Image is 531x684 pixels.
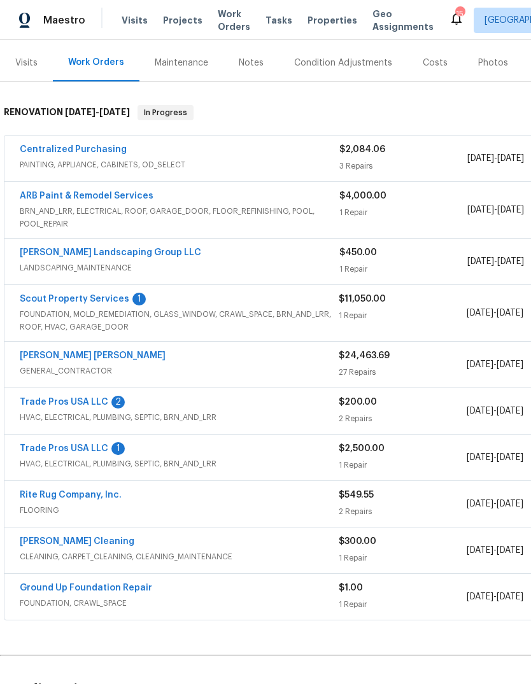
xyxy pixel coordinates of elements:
div: Condition Adjustments [294,57,392,69]
span: - [467,544,523,557]
span: [DATE] [99,108,130,116]
span: Properties [308,14,357,27]
span: - [467,307,523,319]
span: $450.00 [339,248,377,257]
span: - [467,152,524,165]
span: Geo Assignments [372,8,434,33]
span: [DATE] [467,499,493,508]
span: [DATE] [467,592,493,601]
div: Visits [15,57,38,69]
span: $2,500.00 [339,444,385,453]
span: [DATE] [467,257,494,266]
span: [DATE] [65,108,96,116]
div: 1 Repair [339,598,466,611]
span: HVAC, ELECTRICAL, PLUMBING, SEPTIC, BRN_AND_LRR [20,457,339,470]
span: [DATE] [497,499,523,508]
span: LANDSCAPING_MAINTENANCE [20,262,339,274]
span: $2,084.06 [339,145,385,154]
div: Costs [423,57,448,69]
a: Scout Property Services [20,295,129,304]
span: FOUNDATION, MOLD_REMEDIATION, GLASS_WINDOW, CRAWL_SPACE, BRN_AND_LRR, ROOF, HVAC, GARAGE_DOOR [20,308,339,333]
a: [PERSON_NAME] Cleaning [20,537,134,546]
span: $11,050.00 [339,295,386,304]
span: [DATE] [497,546,523,555]
div: 1 [111,442,125,455]
span: [DATE] [497,309,523,318]
div: Work Orders [68,56,124,69]
div: 2 Repairs [339,505,466,518]
span: - [467,204,524,216]
span: Visits [122,14,148,27]
span: - [467,255,524,268]
span: - [467,498,523,510]
span: FLOORING [20,504,339,517]
span: [DATE] [497,206,524,214]
a: [PERSON_NAME] [PERSON_NAME] [20,351,166,360]
span: Maestro [43,14,85,27]
h6: RENOVATION [4,105,130,120]
span: [DATE] [497,592,523,601]
a: [PERSON_NAME] Landscaping Group LLC [20,248,201,257]
div: 1 Repair [339,206,467,219]
div: 1 [132,293,146,305]
div: Maintenance [155,57,208,69]
span: - [467,590,523,603]
div: 1 Repair [339,552,466,564]
span: - [467,405,523,417]
span: [DATE] [467,407,493,415]
span: $200.00 [339,398,377,407]
div: 3 Repairs [339,160,467,172]
span: In Progress [139,106,192,119]
span: - [65,108,130,116]
div: 2 [111,396,125,408]
span: BRN_AND_LRR, ELECTRICAL, ROOF, GARAGE_DOOR, FLOOR_REFINISHING, POOL, POOL_REPAIR [20,205,339,230]
a: Trade Pros USA LLC [20,398,108,407]
span: [DATE] [467,154,494,163]
span: [DATE] [467,309,493,318]
div: Photos [478,57,508,69]
span: [DATE] [467,546,493,555]
span: CLEANING, CARPET_CLEANING, CLEANING_MAINTENANCE [20,550,339,563]
div: 1 Repair [339,459,466,471]
span: GENERAL_CONTRACTOR [20,365,339,377]
div: 1 Repair [339,309,466,322]
span: [DATE] [467,453,493,462]
span: $24,463.69 [339,351,390,360]
span: [DATE] [497,154,524,163]
span: $300.00 [339,537,376,546]
span: [DATE] [467,360,493,369]
div: Notes [239,57,264,69]
div: 27 Repairs [339,366,466,379]
a: Ground Up Foundation Repair [20,583,152,592]
span: FOUNDATION, CRAWL_SPACE [20,597,339,610]
span: - [467,358,523,371]
a: Centralized Purchasing [20,145,127,154]
span: [DATE] [497,360,523,369]
span: [DATE] [497,453,523,462]
span: $4,000.00 [339,192,386,200]
span: Tasks [265,16,292,25]
span: $1.00 [339,583,363,592]
span: Work Orders [218,8,250,33]
a: Rite Rug Company, Inc. [20,491,122,499]
span: $549.55 [339,491,374,499]
span: PAINTING, APPLIANCE, CABINETS, OD_SELECT [20,158,339,171]
div: 2 Repairs [339,412,466,425]
span: Projects [163,14,202,27]
span: [DATE] [497,257,524,266]
span: - [467,451,523,464]
div: 1 Repair [339,263,467,276]
span: HVAC, ELECTRICAL, PLUMBING, SEPTIC, BRN_AND_LRR [20,411,339,424]
span: [DATE] [497,407,523,415]
a: Trade Pros USA LLC [20,444,108,453]
div: 15 [455,8,464,20]
span: [DATE] [467,206,494,214]
a: ARB Paint & Remodel Services [20,192,153,200]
